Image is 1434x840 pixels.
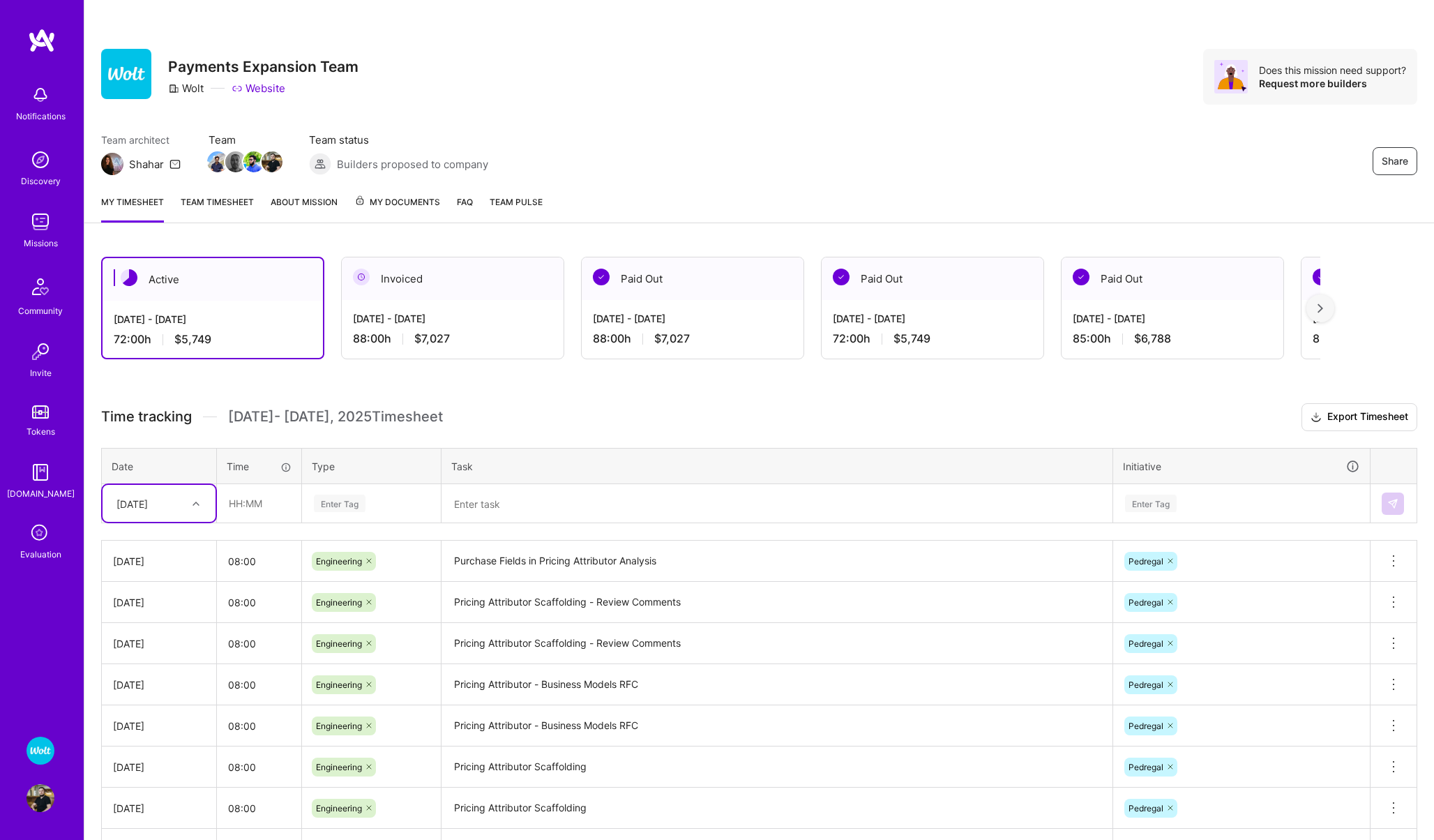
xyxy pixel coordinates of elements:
h3: Payments Expansion Team [168,58,358,75]
button: Share [1373,147,1417,175]
div: Enter Tag [314,493,365,514]
div: [DATE] [113,760,205,774]
input: HH:MM [217,584,301,621]
textarea: Pricing Attributor Scaffolding [443,748,1111,786]
span: Pedregal [1129,803,1163,813]
div: Enter Tag [1125,493,1177,514]
span: Team [209,133,281,147]
span: Pedregal [1129,762,1163,772]
img: tokens [32,405,49,419]
div: Tokens [27,424,55,439]
span: Pedregal [1129,556,1163,567]
span: Builders proposed to company [337,157,488,172]
span: Team Pulse [490,197,543,207]
div: 88:00 h [353,331,552,346]
span: Pedregal [1129,638,1163,649]
span: My Documents [354,195,440,210]
div: Invoiced [342,257,564,300]
a: Team Member Avatar [245,150,263,174]
img: Paid Out [833,269,850,285]
div: Discovery [21,174,61,188]
div: Active [103,258,323,301]
div: Evaluation [20,547,61,562]
div: [DATE] - [DATE] [833,311,1032,326]
div: [DATE] [113,595,205,610]
a: Team Member Avatar [227,150,245,174]
img: Paid Out [1313,269,1329,285]
i: icon Download [1311,410,1322,425]
img: logo [28,28,56,53]
div: [DOMAIN_NAME] [7,486,75,501]
i: icon Chevron [193,500,199,507]
span: Engineering [316,803,362,813]
th: Task [441,448,1113,484]
textarea: Pricing Attributor - Business Models RFC [443,707,1111,745]
img: Submit [1387,498,1398,509]
a: Website [232,81,285,96]
img: Paid Out [1073,269,1089,285]
span: Team status [309,133,488,147]
div: Missions [24,236,58,250]
div: Initiative [1123,458,1360,474]
img: Team Member Avatar [207,151,228,172]
img: bell [27,81,54,109]
img: teamwork [27,208,54,236]
a: User Avatar [23,784,58,812]
span: [DATE] - [DATE] , 2025 Timesheet [228,408,443,426]
div: [DATE] [113,636,205,651]
img: Invoiced [353,269,370,285]
img: User Avatar [27,784,54,812]
button: Export Timesheet [1301,403,1417,431]
div: [DATE] [113,719,205,733]
textarea: Purchase Fields in Pricing Attributor Analysis [443,542,1111,580]
a: Wolt - Fintech: Payments Expansion Team [23,737,58,765]
div: Paid Out [1062,257,1283,300]
img: Builders proposed to company [309,153,331,175]
span: Engineering [316,597,362,608]
span: Pedregal [1129,597,1163,608]
div: 88:00 h [593,331,792,346]
a: Team Member Avatar [209,150,227,174]
input: HH:MM [218,485,301,522]
span: Engineering [316,638,362,649]
textarea: Pricing Attributor Scaffolding [443,789,1111,827]
img: Team Member Avatar [262,151,282,172]
div: Paid Out [822,257,1043,300]
span: Engineering [316,721,362,731]
span: $7,027 [414,331,450,346]
div: [DATE] - [DATE] [114,312,312,327]
div: Notifications [16,109,66,123]
i: icon CompanyGray [168,83,179,94]
span: $5,749 [174,332,211,347]
img: discovery [27,146,54,174]
span: $5,749 [893,331,930,346]
div: Request more builders [1259,77,1406,90]
div: [DATE] - [DATE] [593,311,792,326]
div: [DATE] [113,801,205,816]
div: Community [18,303,63,318]
div: [DATE] - [DATE] [353,311,552,326]
a: Team Pulse [490,195,543,223]
div: 85:00 h [1073,331,1272,346]
input: HH:MM [217,790,301,827]
div: Paid Out [582,257,803,300]
input: HH:MM [217,749,301,786]
i: icon SelectionTeam [27,520,54,547]
span: Time tracking [101,408,192,426]
input: HH:MM [217,707,301,744]
img: Team Member Avatar [225,151,246,172]
span: $7,027 [654,331,690,346]
span: Engineering [316,556,362,567]
span: Engineering [316,680,362,690]
img: Community [24,270,57,303]
div: Shahar [129,157,164,172]
span: Engineering [316,762,362,772]
div: [DATE] - [DATE] [1073,311,1272,326]
img: Invite [27,338,54,366]
img: Avatar [1214,60,1248,93]
img: guide book [27,458,54,486]
input: HH:MM [217,543,301,580]
div: Time [227,459,292,474]
div: Does this mission need support? [1259,63,1406,77]
span: Share [1382,154,1408,168]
